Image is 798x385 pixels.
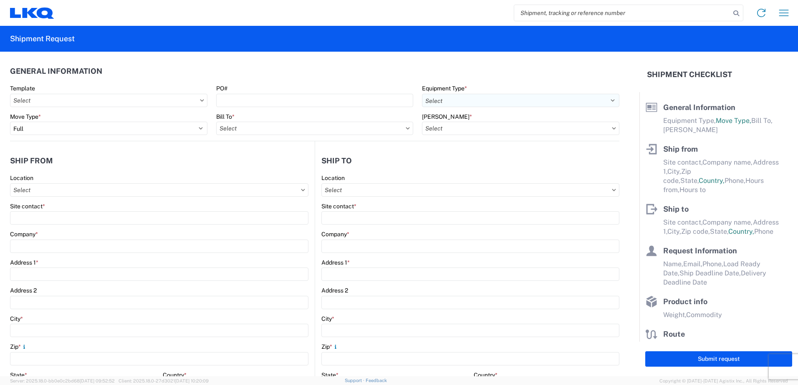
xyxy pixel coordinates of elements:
[659,377,788,385] span: Copyright © [DATE]-[DATE] Agistix Inc., All Rights Reserved
[667,227,681,235] span: City,
[321,371,338,379] label: State
[10,343,28,350] label: Zip
[175,378,209,383] span: [DATE] 10:20:09
[645,351,792,367] button: Submit request
[663,297,707,306] span: Product info
[663,330,685,338] span: Route
[163,371,187,379] label: Country
[422,122,619,135] input: Select
[10,371,27,379] label: State
[663,205,689,213] span: Ship to
[10,157,53,165] h2: Ship from
[663,117,716,125] span: Equipment Type,
[514,5,730,21] input: Shipment, tracking or reference number
[321,287,348,294] label: Address 2
[216,122,414,135] input: Select
[686,311,722,319] span: Commodity
[754,227,773,235] span: Phone
[702,260,723,268] span: Phone,
[10,67,102,75] h2: General Information
[10,174,33,182] label: Location
[10,85,35,92] label: Template
[663,218,702,226] span: Site contact,
[667,167,681,175] span: City,
[345,378,366,383] a: Support
[663,158,702,166] span: Site contact,
[716,117,751,125] span: Move Type,
[10,315,23,322] label: City
[683,260,702,268] span: Email,
[119,378,209,383] span: Client: 2025.18.0-27d3021
[321,157,352,165] h2: Ship to
[702,158,753,166] span: Company name,
[10,259,38,266] label: Address 1
[725,177,745,185] span: Phone,
[680,177,699,185] span: State,
[10,34,75,44] h2: Shipment Request
[10,94,207,107] input: Select
[681,227,710,235] span: Zip code,
[10,230,38,238] label: Company
[663,145,698,153] span: Ship from
[10,287,37,294] label: Address 2
[10,113,41,120] label: Move Type
[474,371,497,379] label: Country
[321,183,619,197] input: Select
[10,183,308,197] input: Select
[321,230,349,238] label: Company
[321,343,339,350] label: Zip
[751,117,773,125] span: Bill To,
[321,174,345,182] label: Location
[321,202,356,210] label: Site contact
[216,85,227,92] label: PO#
[710,227,728,235] span: State,
[728,227,754,235] span: Country,
[80,378,115,383] span: [DATE] 09:52:52
[679,186,706,194] span: Hours to
[10,378,115,383] span: Server: 2025.18.0-bb0e0c2bd68
[663,246,737,255] span: Request Information
[679,269,741,277] span: Ship Deadline Date,
[647,70,732,80] h2: Shipment Checklist
[663,311,686,319] span: Weight,
[10,202,45,210] label: Site contact
[663,126,718,134] span: [PERSON_NAME]
[321,315,334,322] label: City
[702,218,753,226] span: Company name,
[663,260,683,268] span: Name,
[663,103,735,112] span: General Information
[321,259,350,266] label: Address 1
[216,113,235,120] label: Bill To
[699,177,725,185] span: Country,
[366,378,387,383] a: Feedback
[422,85,467,92] label: Equipment Type
[422,113,472,120] label: [PERSON_NAME]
